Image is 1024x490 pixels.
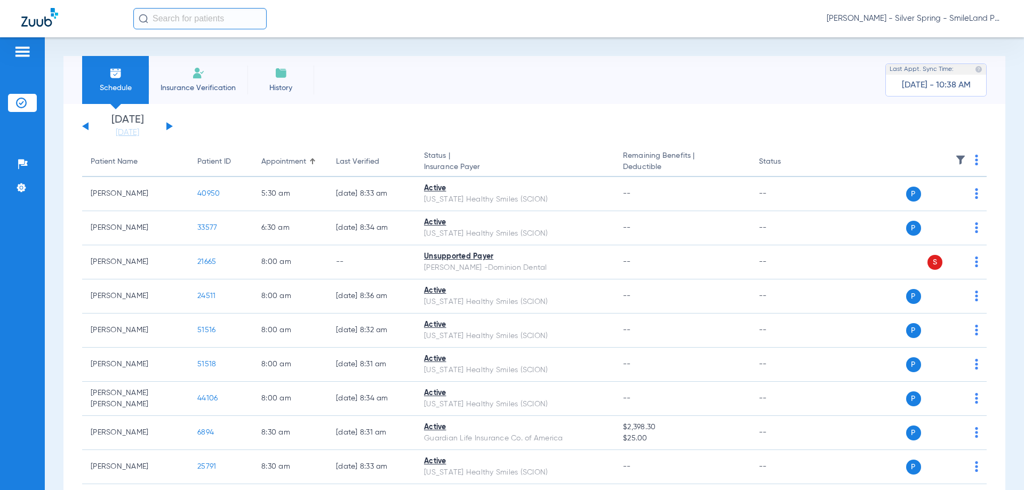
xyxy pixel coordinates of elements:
[133,8,267,29] input: Search for patients
[261,156,306,167] div: Appointment
[82,177,189,211] td: [PERSON_NAME]
[623,258,631,266] span: --
[623,326,631,334] span: --
[327,416,415,450] td: [DATE] 8:31 AM
[955,155,966,165] img: filter.svg
[424,162,606,173] span: Insurance Payer
[424,331,606,342] div: [US_STATE] Healthy Smiles (SCION)
[82,382,189,416] td: [PERSON_NAME] [PERSON_NAME]
[906,187,921,202] span: P
[327,348,415,382] td: [DATE] 8:31 AM
[424,296,606,308] div: [US_STATE] Healthy Smiles (SCION)
[750,177,822,211] td: --
[197,395,218,402] span: 44106
[827,13,1003,24] span: [PERSON_NAME] - Silver Spring - SmileLand PD
[424,467,606,478] div: [US_STATE] Healthy Smiles (SCION)
[623,190,631,197] span: --
[197,326,215,334] span: 51516
[95,115,159,138] li: [DATE]
[95,127,159,138] a: [DATE]
[975,393,978,404] img: group-dot-blue.svg
[750,450,822,484] td: --
[336,156,407,167] div: Last Verified
[261,156,319,167] div: Appointment
[253,348,327,382] td: 8:00 AM
[927,255,942,270] span: S
[906,391,921,406] span: P
[750,348,822,382] td: --
[975,291,978,301] img: group-dot-blue.svg
[906,425,921,440] span: P
[424,388,606,399] div: Active
[424,262,606,274] div: [PERSON_NAME] -Dominion Dental
[424,194,606,205] div: [US_STATE] Healthy Smiles (SCION)
[424,456,606,467] div: Active
[327,314,415,348] td: [DATE] 8:32 AM
[424,422,606,433] div: Active
[623,463,631,470] span: --
[750,147,822,177] th: Status
[197,190,220,197] span: 40950
[82,245,189,279] td: [PERSON_NAME]
[327,211,415,245] td: [DATE] 8:34 AM
[424,285,606,296] div: Active
[197,156,231,167] div: Patient ID
[906,289,921,304] span: P
[906,221,921,236] span: P
[197,360,216,368] span: 51518
[750,211,822,245] td: --
[91,156,180,167] div: Patient Name
[750,245,822,279] td: --
[890,64,954,75] span: Last Appt. Sync Time:
[623,422,741,433] span: $2,398.30
[424,354,606,365] div: Active
[971,439,1024,490] iframe: Chat Widget
[424,217,606,228] div: Active
[623,395,631,402] span: --
[750,279,822,314] td: --
[975,359,978,369] img: group-dot-blue.svg
[82,314,189,348] td: [PERSON_NAME]
[424,433,606,444] div: Guardian Life Insurance Co. of America
[139,14,148,23] img: Search Icon
[109,67,122,79] img: Schedule
[336,156,379,167] div: Last Verified
[192,67,205,79] img: Manual Insurance Verification
[614,147,750,177] th: Remaining Benefits |
[327,450,415,484] td: [DATE] 8:33 AM
[975,188,978,199] img: group-dot-blue.svg
[906,323,921,338] span: P
[975,222,978,233] img: group-dot-blue.svg
[750,314,822,348] td: --
[253,245,327,279] td: 8:00 AM
[975,66,982,73] img: last sync help info
[623,292,631,300] span: --
[197,156,244,167] div: Patient ID
[82,416,189,450] td: [PERSON_NAME]
[424,399,606,410] div: [US_STATE] Healthy Smiles (SCION)
[975,325,978,335] img: group-dot-blue.svg
[197,463,216,470] span: 25791
[91,156,138,167] div: Patient Name
[623,433,741,444] span: $25.00
[275,67,287,79] img: History
[424,365,606,376] div: [US_STATE] Healthy Smiles (SCION)
[82,279,189,314] td: [PERSON_NAME]
[327,382,415,416] td: [DATE] 8:34 AM
[82,211,189,245] td: [PERSON_NAME]
[327,279,415,314] td: [DATE] 8:36 AM
[197,258,216,266] span: 21665
[327,177,415,211] td: [DATE] 8:33 AM
[906,460,921,475] span: P
[197,224,217,231] span: 33577
[902,80,971,91] span: [DATE] - 10:38 AM
[424,251,606,262] div: Unsupported Payer
[253,177,327,211] td: 5:30 AM
[14,45,31,58] img: hamburger-icon
[90,83,141,93] span: Schedule
[975,155,978,165] img: group-dot-blue.svg
[82,348,189,382] td: [PERSON_NAME]
[82,450,189,484] td: [PERSON_NAME]
[623,360,631,368] span: --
